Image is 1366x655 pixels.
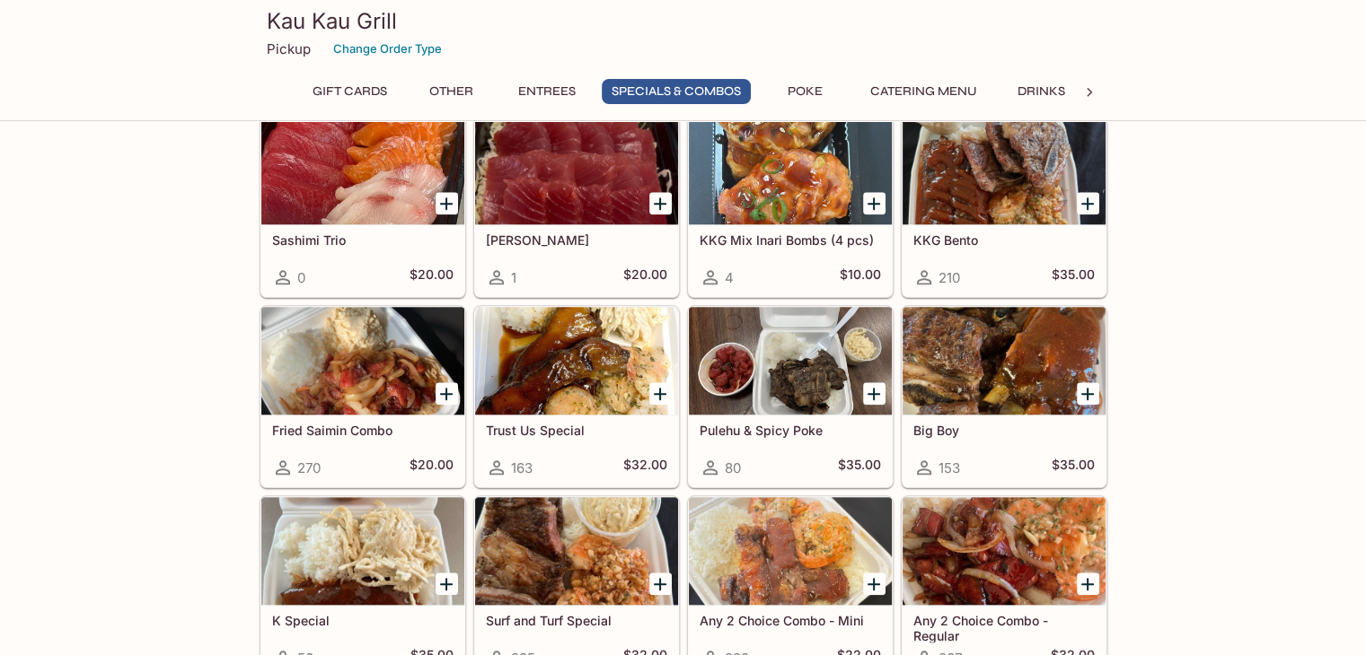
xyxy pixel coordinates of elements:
[267,7,1100,35] h3: Kau Kau Grill
[507,79,587,104] button: Entrees
[903,497,1106,605] div: Any 2 Choice Combo - Regular
[902,306,1106,487] a: Big Boy153$35.00
[303,79,397,104] button: Gift Cards
[410,266,454,288] h5: $20.00
[765,79,846,104] button: Poke
[272,423,454,438] h5: Fried Saimin Combo
[688,116,893,297] a: KKG Mix Inari Bombs (4 pcs)4$10.00
[272,232,454,248] h5: Sashimi Trio
[486,232,667,248] h5: [PERSON_NAME]
[623,266,667,288] h5: $20.00
[486,613,667,628] h5: Surf and Turf Special
[1052,457,1095,478] h5: $35.00
[939,269,960,286] span: 210
[863,572,886,595] button: Add Any 2 Choice Combo - Mini
[1052,266,1095,288] h5: $35.00
[297,459,321,476] span: 270
[913,423,1095,438] h5: Big Boy
[436,382,458,405] button: Add Fried Saimin Combo
[436,572,458,595] button: Add K Special
[860,79,987,104] button: Catering Menu
[297,269,305,286] span: 0
[700,232,881,248] h5: KKG Mix Inari Bombs (4 pcs)
[511,459,533,476] span: 163
[486,423,667,438] h5: Trust Us Special
[913,232,1095,248] h5: KKG Bento
[689,117,892,224] div: KKG Mix Inari Bombs (4 pcs)
[474,116,679,297] a: [PERSON_NAME]1$20.00
[903,307,1106,415] div: Big Boy
[272,613,454,628] h5: K Special
[689,307,892,415] div: Pulehu & Spicy Poke
[649,382,672,405] button: Add Trust Us Special
[939,459,960,476] span: 153
[863,382,886,405] button: Add Pulehu & Spicy Poke
[602,79,751,104] button: Specials & Combos
[688,306,893,487] a: Pulehu & Spicy Poke80$35.00
[511,269,516,286] span: 1
[1077,572,1099,595] button: Add Any 2 Choice Combo - Regular
[261,307,464,415] div: Fried Saimin Combo
[260,306,465,487] a: Fried Saimin Combo270$20.00
[261,497,464,605] div: K Special
[863,192,886,214] button: Add KKG Mix Inari Bombs (4 pcs)
[475,497,678,605] div: Surf and Turf Special
[260,116,465,297] a: Sashimi Trio0$20.00
[649,572,672,595] button: Add Surf and Turf Special
[903,117,1106,224] div: KKG Bento
[725,269,734,286] span: 4
[410,457,454,478] h5: $20.00
[411,79,492,104] button: Other
[474,306,679,487] a: Trust Us Special163$32.00
[267,40,311,57] p: Pickup
[261,117,464,224] div: Sashimi Trio
[913,613,1095,642] h5: Any 2 Choice Combo - Regular
[649,192,672,214] button: Add Ahi Sashimi
[436,192,458,214] button: Add Sashimi Trio
[700,423,881,438] h5: Pulehu & Spicy Poke
[725,459,741,476] span: 80
[840,266,881,288] h5: $10.00
[689,497,892,605] div: Any 2 Choice Combo - Mini
[1077,382,1099,405] button: Add Big Boy
[1001,79,1082,104] button: Drinks
[902,116,1106,297] a: KKG Bento210$35.00
[325,35,450,63] button: Change Order Type
[1077,192,1099,214] button: Add KKG Bento
[838,457,881,478] h5: $35.00
[700,613,881,628] h5: Any 2 Choice Combo - Mini
[475,307,678,415] div: Trust Us Special
[475,117,678,224] div: Ahi Sashimi
[623,457,667,478] h5: $32.00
